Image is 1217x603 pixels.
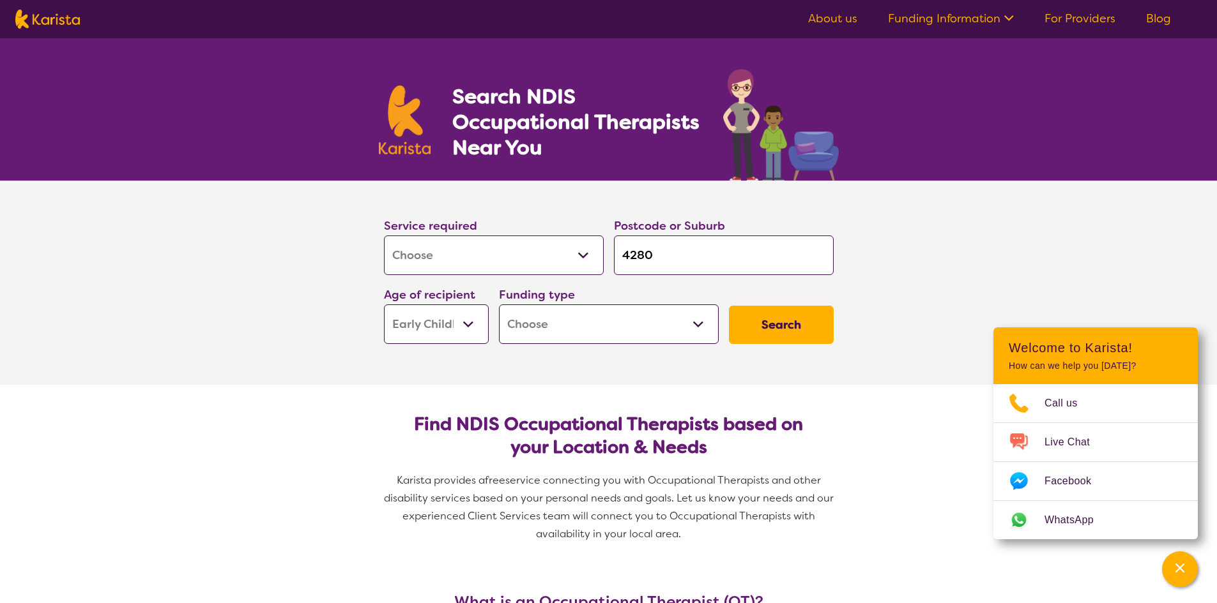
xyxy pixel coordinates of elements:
[397,473,485,487] span: Karista provides a
[379,86,431,154] img: Karista logo
[993,384,1198,539] ul: Choose channel
[1146,11,1171,26] a: Blog
[499,287,575,302] label: Funding type
[993,327,1198,539] div: Channel Menu
[888,11,1014,26] a: Funding Information
[723,69,839,181] img: occupational-therapy
[729,306,834,344] button: Search
[15,10,80,29] img: Karista logo
[452,84,701,160] h1: Search NDIS Occupational Therapists Near You
[384,287,475,302] label: Age of recipient
[993,501,1198,539] a: Web link opens in a new tab.
[485,473,505,487] span: free
[1009,361,1183,371] p: How can we help you [DATE]?
[1009,340,1183,355] h2: Welcome to Karista!
[1162,551,1198,587] button: Channel Menu
[1045,433,1105,452] span: Live Chat
[1045,510,1109,530] span: WhatsApp
[808,11,857,26] a: About us
[384,473,836,540] span: service connecting you with Occupational Therapists and other disability services based on your p...
[614,218,725,234] label: Postcode or Suburb
[614,235,834,275] input: Type
[394,413,823,459] h2: Find NDIS Occupational Therapists based on your Location & Needs
[1045,11,1115,26] a: For Providers
[1045,472,1106,491] span: Facebook
[1045,394,1093,413] span: Call us
[384,218,477,234] label: Service required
